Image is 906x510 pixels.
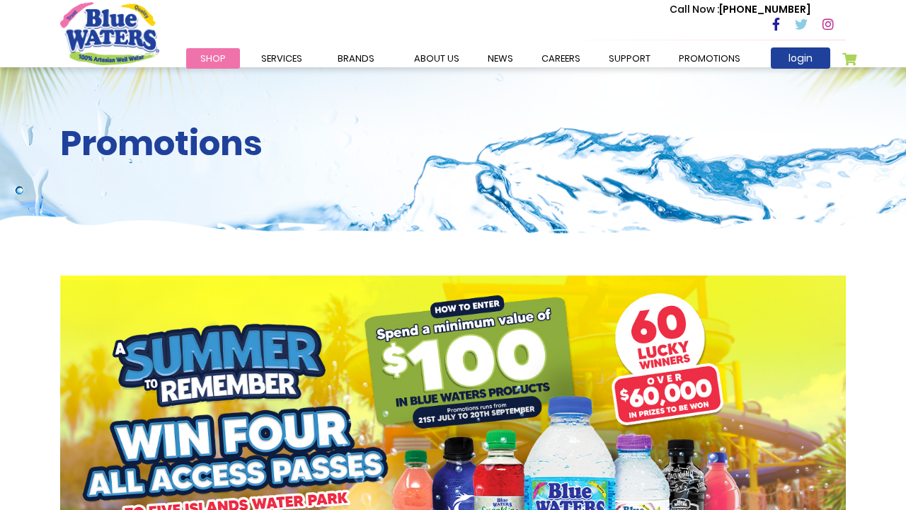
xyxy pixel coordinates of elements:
a: Promotions [665,48,755,69]
a: Services [247,48,316,69]
a: about us [400,48,474,69]
a: News [474,48,527,69]
p: [PHONE_NUMBER] [670,2,810,17]
a: support [595,48,665,69]
span: Shop [200,52,226,65]
a: login [771,47,830,69]
span: Call Now : [670,2,719,16]
span: Services [261,52,302,65]
a: store logo [60,2,159,64]
h2: Promotions [60,123,846,164]
a: Brands [323,48,389,69]
span: Brands [338,52,374,65]
a: careers [527,48,595,69]
a: Shop [186,48,240,69]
